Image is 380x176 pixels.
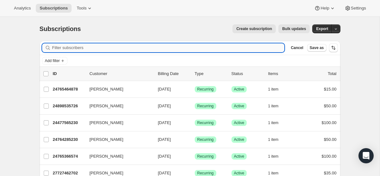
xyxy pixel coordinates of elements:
p: 24477565230 [53,120,85,126]
span: [DATE] [158,137,171,142]
span: 1 item [268,171,279,176]
span: Analytics [14,6,31,11]
button: Export [312,24,332,33]
button: 1 item [268,135,286,144]
span: 1 item [268,104,279,109]
span: Recurring [197,137,214,142]
span: 1 item [268,137,279,142]
div: 24765464878[PERSON_NAME][DATE]SuccessRecurringSuccessActive1 item$15.00 [53,85,337,94]
span: $15.00 [324,87,337,91]
p: 24765464878 [53,86,85,92]
span: Subscriptions [40,25,81,32]
span: $100.00 [322,120,337,125]
span: $100.00 [322,154,337,159]
span: Recurring [197,171,214,176]
span: [DATE] [158,120,171,125]
span: Recurring [197,104,214,109]
button: Settings [341,4,370,13]
button: Cancel [288,44,306,52]
button: Save as [307,44,326,52]
p: 24765366574 [53,153,85,160]
div: IDCustomerBilling DateTypeStatusItemsTotal [53,71,337,77]
div: Items [268,71,300,77]
span: Create subscription [236,26,272,31]
button: [PERSON_NAME] [86,101,149,111]
span: Active [234,104,244,109]
input: Filter subscribers [52,43,285,52]
span: [PERSON_NAME] [90,86,123,92]
div: Open Intercom Messenger [358,148,374,163]
button: Sort the results [329,43,338,52]
span: Help [320,6,329,11]
button: 1 item [268,102,286,110]
span: Active [234,137,244,142]
span: [PERSON_NAME] [90,120,123,126]
span: [PERSON_NAME] [90,153,123,160]
span: $50.00 [324,104,337,108]
div: 24898535726[PERSON_NAME][DATE]SuccessRecurringSuccessActive1 item$50.00 [53,102,337,110]
p: Billing Date [158,71,190,77]
span: Tools [77,6,86,11]
span: [PERSON_NAME] [90,103,123,109]
div: 24765366574[PERSON_NAME][DATE]SuccessRecurringSuccessActive1 item$100.00 [53,152,337,161]
span: [DATE] [158,171,171,175]
button: [PERSON_NAME] [86,84,149,94]
span: Active [234,154,244,159]
p: Status [231,71,263,77]
p: ID [53,71,85,77]
span: $50.00 [324,137,337,142]
button: [PERSON_NAME] [86,118,149,128]
button: [PERSON_NAME] [86,135,149,145]
span: Active [234,87,244,92]
p: Customer [90,71,153,77]
span: [DATE] [158,104,171,108]
span: 1 item [268,120,279,125]
button: Subscriptions [36,4,72,13]
button: Create subscription [232,24,276,33]
p: Total [328,71,336,77]
span: Save as [310,45,324,50]
span: $35.00 [324,171,337,175]
div: 24764285230[PERSON_NAME][DATE]SuccessRecurringSuccessActive1 item$50.00 [53,135,337,144]
span: Settings [351,6,366,11]
span: Recurring [197,120,214,125]
span: Cancel [291,45,303,50]
p: 24764285230 [53,136,85,143]
button: Add filter [42,57,67,65]
button: Analytics [10,4,35,13]
button: 1 item [268,152,286,161]
span: 1 item [268,154,279,159]
button: 1 item [268,85,286,94]
span: Export [316,26,328,31]
div: Type [195,71,226,77]
span: Active [234,120,244,125]
button: Tools [73,4,97,13]
p: 24898535726 [53,103,85,109]
span: 1 item [268,87,279,92]
span: Recurring [197,87,214,92]
span: Recurring [197,154,214,159]
button: [PERSON_NAME] [86,151,149,161]
span: Active [234,171,244,176]
span: Subscriptions [40,6,68,11]
div: 24477565230[PERSON_NAME][DATE]SuccessRecurringSuccessActive1 item$100.00 [53,118,337,127]
button: Bulk updates [278,24,310,33]
span: [DATE] [158,87,171,91]
span: Add filter [45,58,60,63]
button: 1 item [268,118,286,127]
span: Bulk updates [282,26,306,31]
span: [DATE] [158,154,171,159]
button: Help [310,4,339,13]
span: [PERSON_NAME] [90,136,123,143]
